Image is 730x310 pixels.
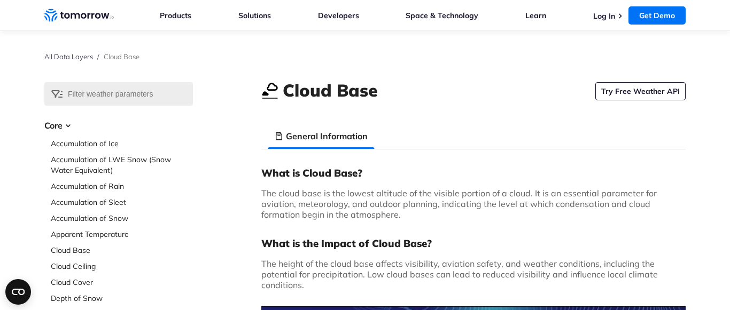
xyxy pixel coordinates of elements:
a: Home link [44,7,114,23]
a: Cloud Cover [51,277,193,288]
a: Apparent Temperature [51,229,193,240]
span: The height of the cloud base affects visibility, aviation safety, and weather conditions, includi... [261,258,658,290]
a: Accumulation of Rain [51,181,193,192]
a: Try Free Weather API [595,82,686,100]
a: Accumulation of Sleet [51,197,193,208]
a: Cloud Base [51,245,193,256]
a: Products [160,11,191,20]
a: Log In [593,11,615,21]
a: Get Demo [628,6,686,25]
h3: Core [44,119,193,132]
a: Solutions [238,11,271,20]
a: Accumulation of Ice [51,138,193,149]
h3: What is Cloud Base? [261,166,686,179]
a: Learn [525,11,546,20]
a: Accumulation of Snow [51,213,193,224]
a: Accumulation of LWE Snow (Snow Water Equivalent) [51,154,193,176]
button: Open CMP widget [5,279,31,305]
span: Cloud Base [104,52,139,61]
h1: Cloud Base [283,78,378,102]
a: Depth of Snow [51,293,193,304]
a: Developers [318,11,359,20]
h3: What is the Impact of Cloud Base? [261,237,686,250]
span: / [97,52,99,61]
a: Space & Technology [406,11,478,20]
a: Cloud Ceiling [51,261,193,272]
li: General Information [268,123,374,149]
input: Filter weather parameters [44,82,193,106]
h3: General Information [286,130,368,142]
a: All Data Layers [44,52,93,61]
span: The cloud base is the lowest altitude of the visible portion of a cloud. It is an essential param... [261,188,657,220]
